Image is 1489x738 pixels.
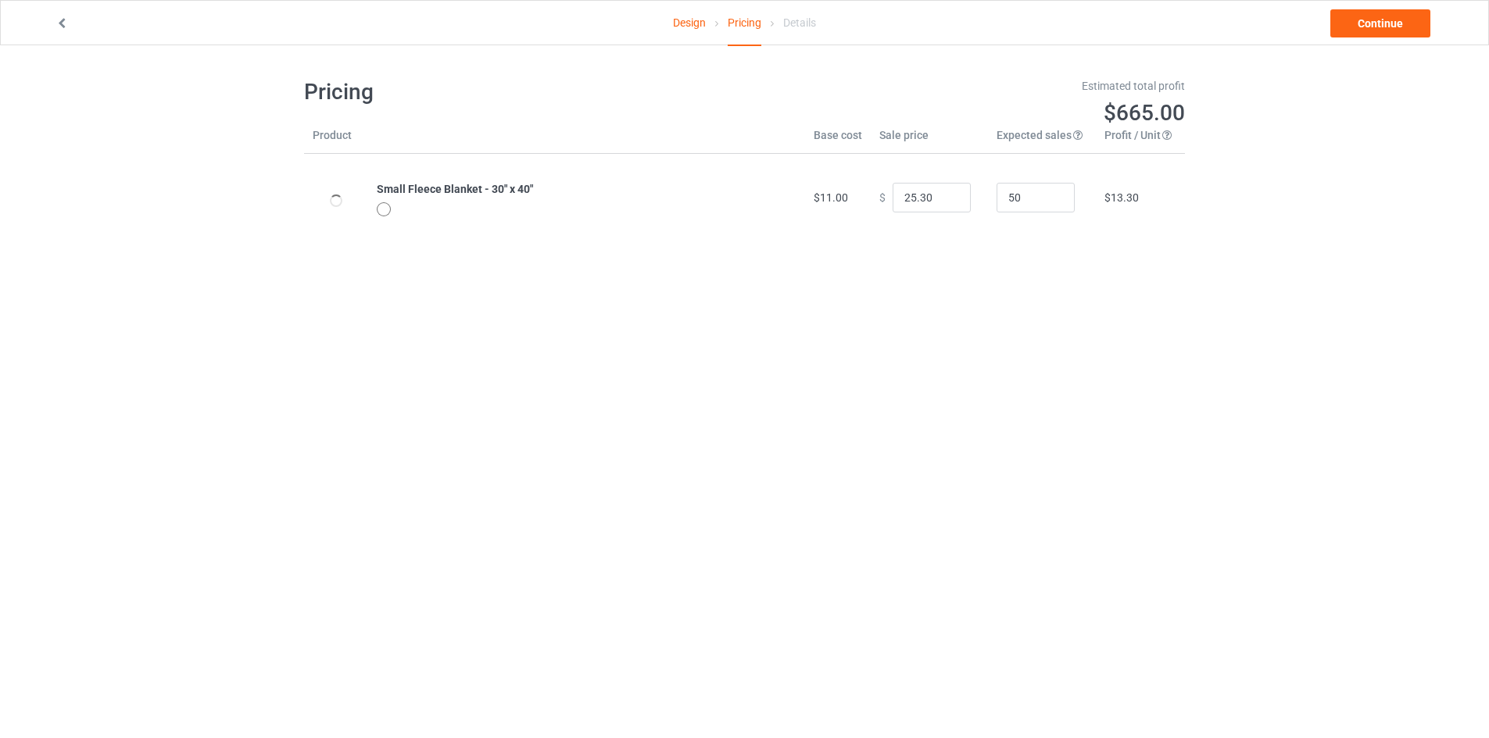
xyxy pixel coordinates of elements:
th: Base cost [805,127,871,154]
div: Pricing [728,1,761,46]
th: Product [304,127,368,154]
span: $13.30 [1104,191,1139,204]
th: Sale price [871,127,988,154]
div: Estimated total profit [756,78,1186,94]
div: Details [783,1,816,45]
th: Expected sales [988,127,1096,154]
a: Design [673,1,706,45]
th: Profit / Unit [1096,127,1185,154]
span: $665.00 [1104,100,1185,126]
h1: Pricing [304,78,734,106]
span: $ [879,191,886,204]
a: Continue [1330,9,1430,37]
b: Small Fleece Blanket - 30" x 40" [377,183,533,195]
span: $11.00 [814,191,848,204]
